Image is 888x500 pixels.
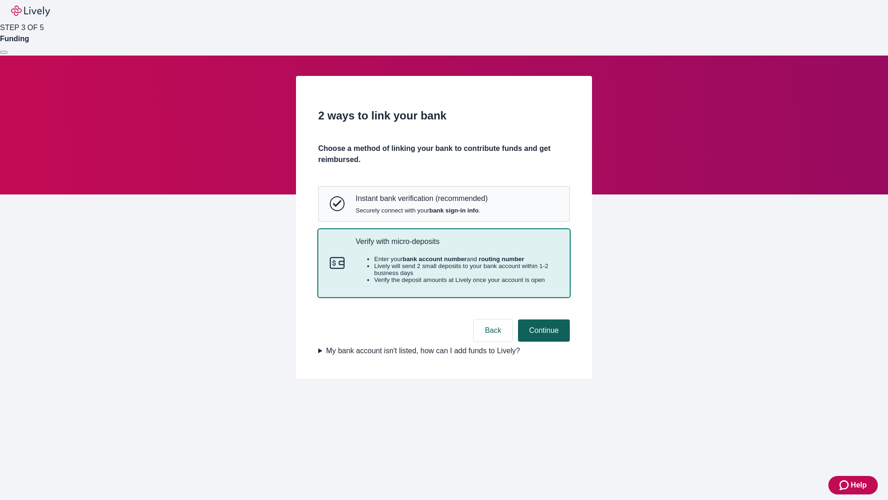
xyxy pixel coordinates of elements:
span: Help [851,480,867,491]
h2: 2 ways to link your bank [318,107,570,124]
button: Continue [518,319,570,342]
p: Instant bank verification (recommended) [356,194,487,203]
strong: bank sign-in info [429,207,479,214]
h4: Choose a method of linking your bank to contribute funds and get reimbursed. [318,143,570,165]
strong: routing number [479,256,524,262]
button: Instant bank verificationInstant bank verification (recommended)Securely connect with yourbank si... [319,187,569,221]
button: Micro-depositsVerify with micro-depositsEnter yourbank account numberand routing numberLively wil... [319,230,569,297]
strong: bank account number [403,256,467,262]
button: Zendesk support iconHelp [828,476,878,494]
li: Enter your and [374,256,558,262]
p: Verify with micro-deposits [356,237,558,246]
svg: Micro-deposits [330,256,345,270]
img: Lively [11,6,50,17]
summary: My bank account isn't listed, how can I add funds to Lively? [318,345,570,356]
span: Securely connect with your . [356,207,487,214]
svg: Instant bank verification [330,196,345,211]
button: Back [474,319,512,342]
li: Lively will send 2 small deposits to your bank account within 1-2 business days [374,262,558,276]
li: Verify the deposit amounts at Lively once your account is open [374,276,558,283]
svg: Zendesk support icon [839,480,851,491]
